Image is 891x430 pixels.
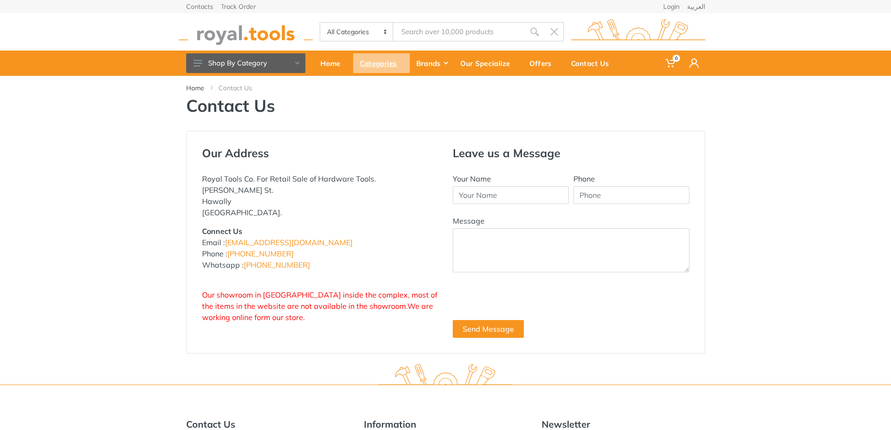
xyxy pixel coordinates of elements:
[186,3,213,10] a: Contacts
[186,83,705,93] nav: breadcrumb
[221,3,256,10] a: Track Order
[186,95,705,116] h1: Contact Us
[573,186,689,204] input: Phone
[227,249,294,258] a: [PHONE_NUMBER]
[454,51,523,76] a: Our Specialize
[687,3,705,10] a: العربية
[218,83,266,93] li: Contact Us
[225,238,353,247] a: [EMAIL_ADDRESS][DOMAIN_NAME]
[571,19,705,45] img: royal.tools Logo
[453,146,689,160] h4: Leave us a Message
[565,51,622,76] a: Contact Us
[179,19,313,45] img: royal.tools Logo
[186,83,204,93] a: Home
[542,419,705,430] h5: Newsletter
[378,364,513,390] img: royal.tools Logo
[314,53,353,73] div: Home
[573,173,595,184] label: Phone
[202,173,439,218] p: Royal Tools Co. For Retail Sale of Hardware Tools. [PERSON_NAME] St. Hawally [GEOGRAPHIC_DATA].
[410,53,454,73] div: Brands
[663,3,680,10] a: Login
[454,53,523,73] div: Our Specialize
[364,419,528,430] h5: Information
[453,173,491,184] label: Your Name
[659,51,683,76] a: 0
[186,53,305,73] button: Shop By Category
[673,55,680,62] span: 0
[523,51,565,76] a: Offers
[453,215,485,226] label: Message
[202,226,439,270] p: Email : Phone : Whatsapp :
[186,419,350,430] h5: Contact Us
[202,290,437,322] span: Our showroom in [GEOGRAPHIC_DATA] inside the complex, most of the items in the website are not av...
[453,186,569,204] input: Your Name
[393,22,524,42] input: Site search
[353,53,410,73] div: Categories
[453,284,595,320] iframe: reCAPTCHA
[314,51,353,76] a: Home
[565,53,622,73] div: Contact Us
[523,53,565,73] div: Offers
[202,226,242,236] strong: Connect Us
[202,146,439,160] h4: Our Address
[453,320,524,338] button: Send Message
[320,23,394,41] select: Category
[353,51,410,76] a: Categories
[244,260,310,270] a: [PHONE_NUMBER]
